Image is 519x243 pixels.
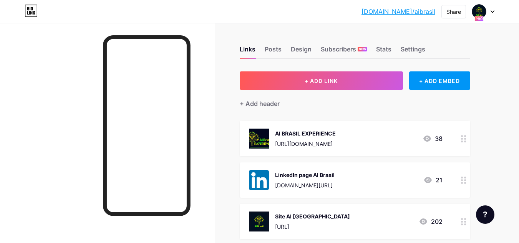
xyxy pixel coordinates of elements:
[376,45,391,58] div: Stats
[401,45,425,58] div: Settings
[275,129,336,137] div: AI BRASIL EXPERIENCE
[305,78,338,84] span: + ADD LINK
[265,45,282,58] div: Posts
[423,134,443,143] div: 38
[249,170,269,190] img: LinkedIn page AI Brasil
[291,45,312,58] div: Design
[409,71,470,90] div: + ADD EMBED
[321,45,367,58] div: Subscribers
[240,99,280,108] div: + Add header
[275,212,350,220] div: Site AI [GEOGRAPHIC_DATA]
[240,71,403,90] button: + ADD LINK
[275,140,336,148] div: [URL][DOMAIN_NAME]
[423,175,443,185] div: 21
[249,212,269,231] img: Site AI Brasil
[240,45,255,58] div: Links
[472,4,486,19] img: aibrasil
[419,217,443,226] div: 202
[359,47,366,51] span: NEW
[361,7,435,16] a: [DOMAIN_NAME]/aibrasil
[275,223,350,231] div: [URL]
[275,181,335,189] div: [DOMAIN_NAME][URL]
[249,129,269,149] img: AI BRASIL EXPERIENCE
[446,8,461,16] div: Share
[275,171,335,179] div: LinkedIn page AI Brasil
